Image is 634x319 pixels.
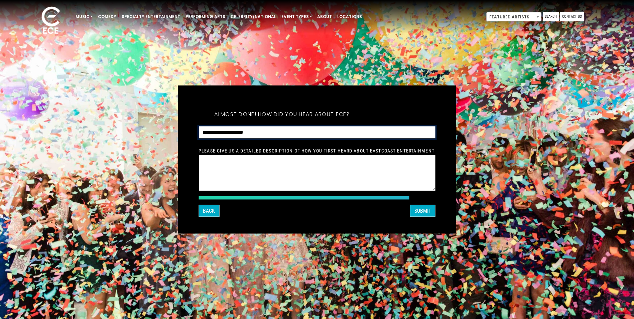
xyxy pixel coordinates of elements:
label: Please give us a detailed description of how you first heard about EastCoast Entertainment [199,148,434,154]
a: Search [543,12,559,21]
a: Event Types [279,11,314,22]
a: Comedy [95,11,119,22]
button: SUBMIT [410,205,435,217]
a: Specialty Entertainment [119,11,183,22]
img: ece_new_logo_whitev2-1.png [34,5,68,37]
h5: Almost done! How did you hear about ECE? [199,102,366,126]
span: Featured Artists [487,12,541,22]
a: Locations [335,11,365,22]
span: Featured Artists [486,12,541,21]
a: Music [73,11,95,22]
a: Performing Arts [183,11,228,22]
select: How did you hear about ECE [199,126,435,139]
a: Celebrity/National [228,11,279,22]
button: Back [199,205,219,217]
a: Contact Us [560,12,584,21]
a: About [314,11,335,22]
